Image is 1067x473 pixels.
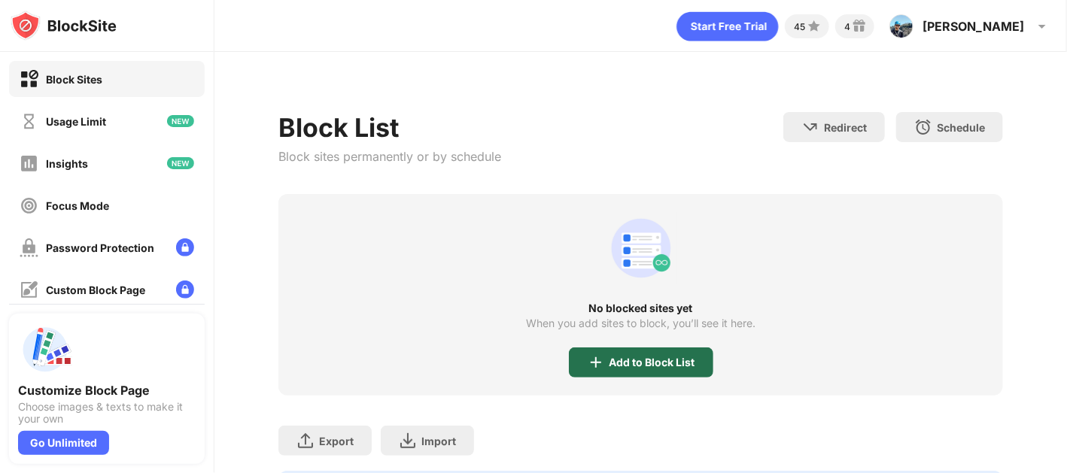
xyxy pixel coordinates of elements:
div: Go Unlimited [18,431,109,455]
div: Block List [278,112,501,143]
img: password-protection-off.svg [20,238,38,257]
img: new-icon.svg [167,115,194,127]
img: logo-blocksite.svg [11,11,117,41]
img: lock-menu.svg [176,238,194,256]
img: block-on.svg [20,70,38,89]
img: ACg8ocKKcO4XYgzeNGVgMspFQ8BFGulWR7gApIGe9nloXFddKMHqIJ-Zgw=s96-c [889,14,913,38]
div: animation [676,11,779,41]
div: Block Sites [46,73,102,86]
div: Import [421,435,456,447]
div: Custom Block Page [46,283,145,296]
div: Focus Mode [46,199,109,212]
div: No blocked sites yet [278,302,1003,314]
div: Usage Limit [46,115,106,128]
div: Schedule [937,121,985,134]
div: 45 [794,21,805,32]
img: lock-menu.svg [176,280,194,299]
div: [PERSON_NAME] [923,19,1024,34]
div: Choose images & texts to make it your own [18,401,196,425]
img: push-custom-page.svg [18,323,72,377]
img: focus-off.svg [20,196,38,215]
div: Insights [46,157,88,170]
img: customize-block-page-off.svg [20,280,38,299]
div: Add to Block List [609,356,695,368]
div: Customize Block Page [18,383,196,398]
img: insights-off.svg [20,154,38,173]
div: Password Protection [46,241,154,254]
div: When you add sites to block, you’ll see it here. [526,317,755,329]
img: reward-small.svg [850,17,868,35]
img: new-icon.svg [167,157,194,169]
div: 4 [844,21,850,32]
img: points-small.svg [805,17,823,35]
div: animation [605,212,677,284]
div: Redirect [824,121,867,134]
img: time-usage-off.svg [20,112,38,131]
div: Export [319,435,354,447]
div: Block sites permanently or by schedule [278,149,501,164]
